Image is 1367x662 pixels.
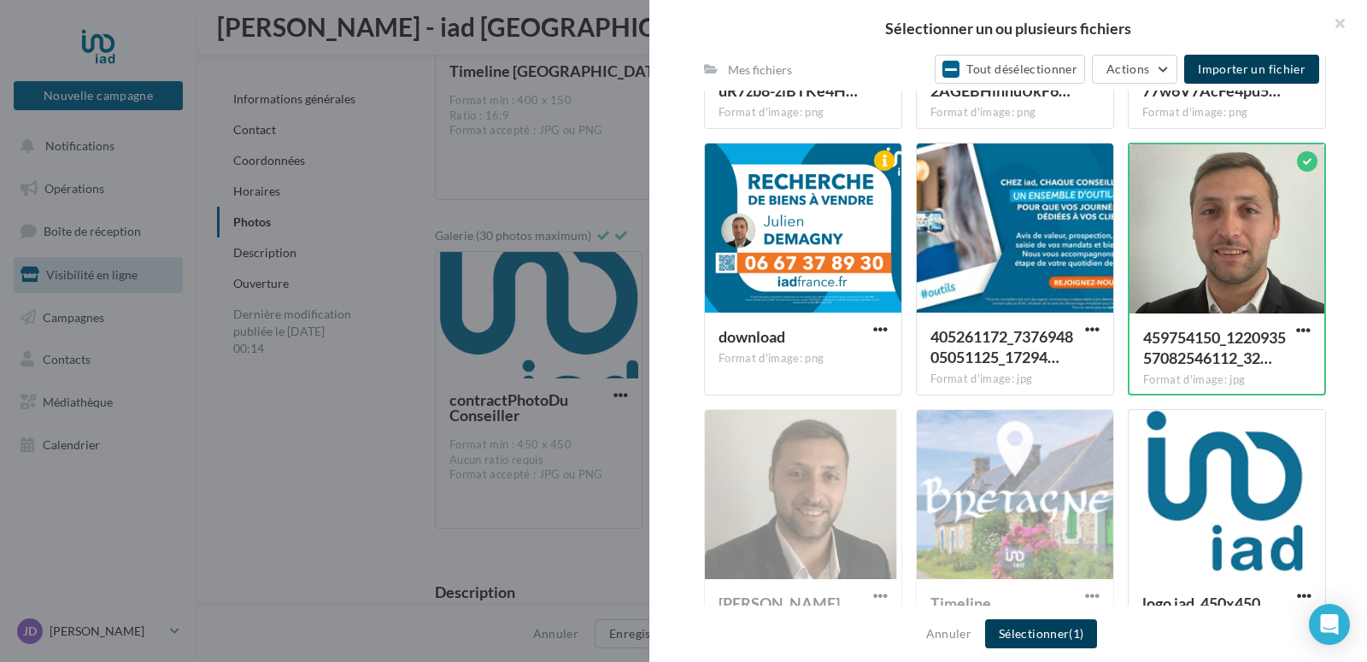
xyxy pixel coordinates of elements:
[677,21,1340,36] h2: Sélectionner un ou plusieurs fichiers
[1142,594,1260,612] span: logo iad_450x450
[1092,55,1177,84] button: Actions
[719,327,785,346] span: download
[930,327,1073,366] span: 405261172_737694805051125_1729442411188223690_n
[1069,626,1083,641] span: (1)
[1309,604,1350,645] div: Open Intercom Messenger
[1143,328,1286,367] span: 459754150_122093557082546112_3230204253069687449_n
[1184,55,1319,84] button: Importer un fichier
[930,105,1100,120] div: Format d'image: png
[1143,372,1311,388] div: Format d'image: jpg
[728,62,792,79] div: Mes fichiers
[919,624,978,644] button: Annuler
[1106,62,1149,76] span: Actions
[985,619,1097,648] button: Sélectionner(1)
[1198,62,1305,76] span: Importer un fichier
[719,105,888,120] div: Format d'image: png
[719,351,888,366] div: Format d'image: png
[935,55,1085,84] button: Tout désélectionner
[1142,105,1311,120] div: Format d'image: png
[930,372,1100,387] div: Format d'image: jpg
